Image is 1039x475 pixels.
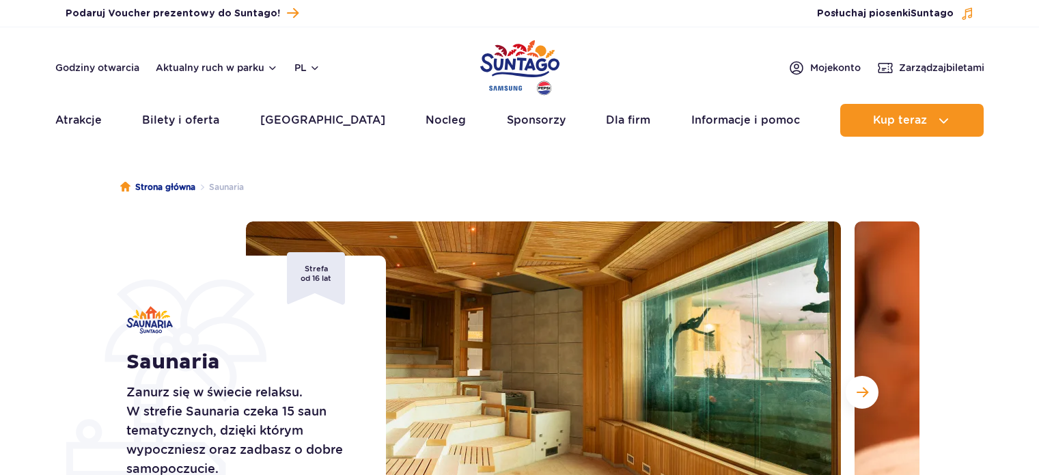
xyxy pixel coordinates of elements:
[55,61,139,74] a: Godziny otwarcia
[507,104,566,137] a: Sponsorzy
[287,252,345,305] div: Strefa od 16 lat
[426,104,466,137] a: Nocleg
[817,7,974,21] button: Posłuchaj piosenkiSuntago
[66,7,280,21] span: Podaruj Voucher prezentowy do Suntago!
[788,59,861,76] a: Mojekonto
[911,9,954,18] span: Suntago
[142,104,219,137] a: Bilety i oferta
[873,114,927,126] span: Kup teraz
[877,59,984,76] a: Zarządzajbiletami
[294,61,320,74] button: pl
[480,34,559,97] a: Park of Poland
[156,62,278,73] button: Aktualny ruch w parku
[126,350,355,375] h1: Saunaria
[195,180,244,194] li: Saunaria
[55,104,102,137] a: Atrakcje
[606,104,650,137] a: Dla firm
[260,104,385,137] a: [GEOGRAPHIC_DATA]
[691,104,800,137] a: Informacje i pomoc
[126,306,173,334] img: Saunaria
[899,61,984,74] span: Zarządzaj biletami
[120,180,195,194] a: Strona główna
[810,61,861,74] span: Moje konto
[846,376,878,409] button: Następny slajd
[817,7,954,21] span: Posłuchaj piosenki
[840,104,984,137] button: Kup teraz
[66,4,299,23] a: Podaruj Voucher prezentowy do Suntago!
